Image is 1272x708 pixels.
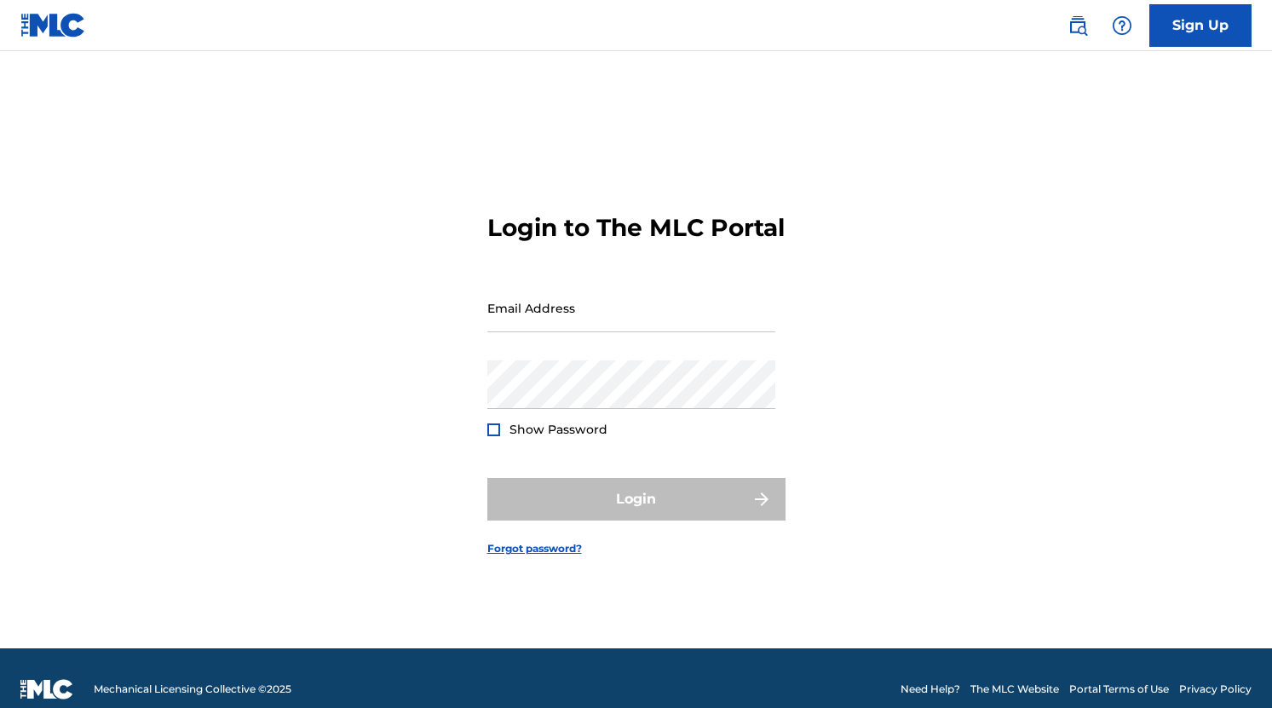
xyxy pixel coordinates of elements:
[509,422,607,437] span: Show Password
[94,682,291,697] span: Mechanical Licensing Collective © 2025
[1179,682,1252,697] a: Privacy Policy
[20,679,73,699] img: logo
[1105,9,1139,43] div: Help
[1061,9,1095,43] a: Public Search
[1112,15,1132,36] img: help
[1068,15,1088,36] img: search
[1149,4,1252,47] a: Sign Up
[487,541,582,556] a: Forgot password?
[1069,682,1169,697] a: Portal Terms of Use
[970,682,1059,697] a: The MLC Website
[1187,626,1272,708] iframe: Chat Widget
[487,213,785,243] h3: Login to The MLC Portal
[901,682,960,697] a: Need Help?
[20,13,86,37] img: MLC Logo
